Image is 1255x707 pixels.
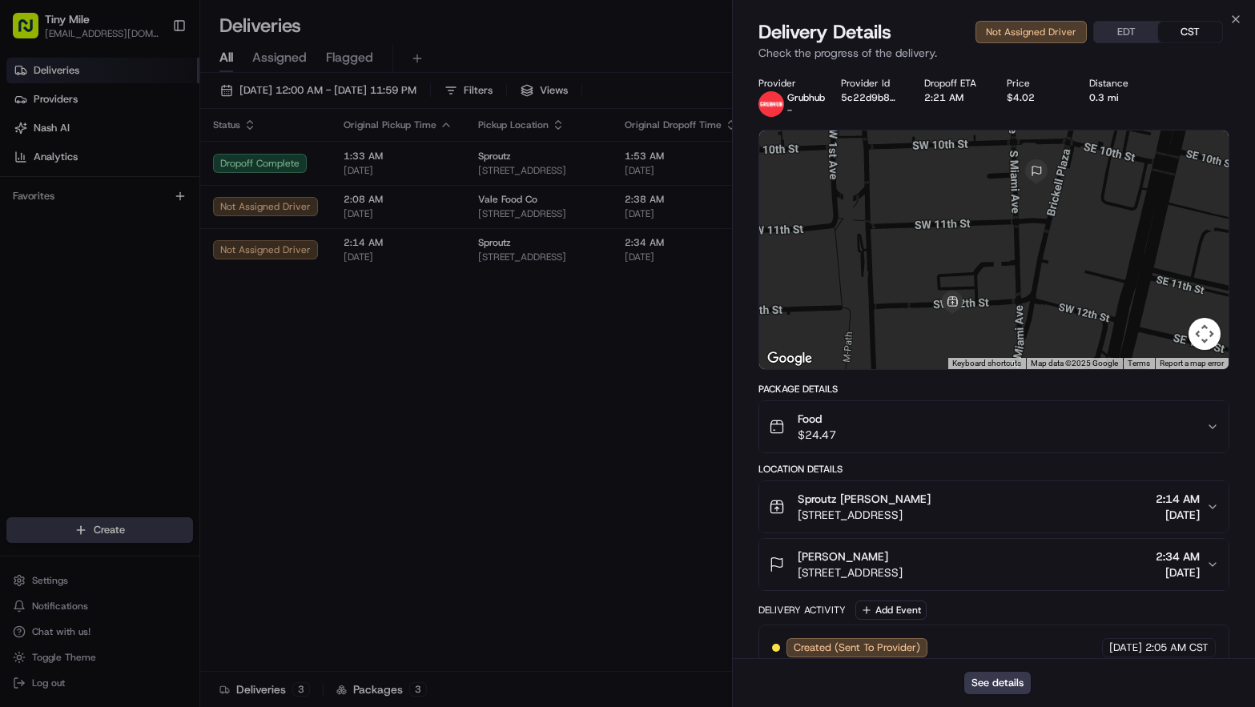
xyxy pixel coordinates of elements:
[798,548,888,564] span: [PERSON_NAME]
[758,77,815,90] div: Provider
[758,383,1229,396] div: Package Details
[798,411,836,427] span: Food
[759,481,1229,532] button: Sproutz [PERSON_NAME][STREET_ADDRESS]2:14 AM[DATE]
[924,77,981,90] div: Dropoff ETA
[924,91,981,104] div: 2:21 AM
[758,604,846,617] div: Delivery Activity
[1156,491,1200,507] span: 2:14 AM
[758,19,891,45] span: Delivery Details
[759,539,1229,590] button: [PERSON_NAME][STREET_ADDRESS]2:34 AM[DATE]
[841,77,898,90] div: Provider Id
[129,226,263,255] a: 💻API Documentation
[42,103,264,120] input: Clear
[1160,359,1224,368] a: Report a map error
[151,232,257,248] span: API Documentation
[952,358,1021,369] button: Keyboard shortcuts
[787,91,825,104] span: Grubhub
[10,226,129,255] a: 📗Knowledge Base
[759,401,1229,452] button: Food$24.47
[16,16,48,48] img: Nash
[758,91,784,117] img: 5e692f75ce7d37001a5d71f1
[798,427,836,443] span: $24.47
[1156,564,1200,580] span: [DATE]
[1031,359,1118,368] span: Map data ©2025 Google
[1089,91,1146,104] div: 0.3 mi
[16,234,29,247] div: 📗
[1189,318,1221,350] button: Map camera controls
[758,45,1229,61] p: Check the progress of the delivery.
[1156,548,1200,564] span: 2:34 AM
[787,104,792,117] span: -
[964,672,1031,694] button: See details
[1007,91,1064,104] div: $4.02
[135,234,148,247] div: 💻
[32,232,123,248] span: Knowledge Base
[855,601,927,620] button: Add Event
[1007,77,1064,90] div: Price
[758,463,1229,476] div: Location Details
[763,348,816,369] img: Google
[841,91,898,104] button: 5c22d9b8-51ed-5651-a026-a7d7f45864b9
[54,169,203,182] div: We're available if you need us!
[1145,641,1209,655] span: 2:05 AM CST
[113,271,194,283] a: Powered byPylon
[1128,359,1150,368] a: Terms (opens in new tab)
[1109,641,1142,655] span: [DATE]
[54,153,263,169] div: Start new chat
[794,641,920,655] span: Created (Sent To Provider)
[798,564,903,580] span: [STREET_ADDRESS]
[159,271,194,283] span: Pylon
[16,64,292,90] p: Welcome 👋
[763,348,816,369] a: Open this area in Google Maps (opens a new window)
[1094,22,1158,42] button: EDT
[798,507,931,523] span: [STREET_ADDRESS]
[1089,77,1146,90] div: Distance
[1158,22,1222,42] button: CST
[16,153,45,182] img: 1736555255976-a54dd68f-1ca7-489b-9aae-adbdc363a1c4
[272,158,292,177] button: Start new chat
[798,491,931,507] span: Sproutz [PERSON_NAME]
[1156,507,1200,523] span: [DATE]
